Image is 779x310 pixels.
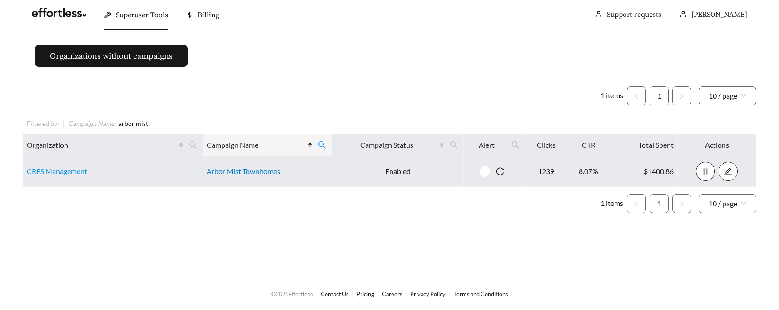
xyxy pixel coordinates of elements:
th: Total Spent [610,134,678,156]
th: Actions [678,134,756,156]
th: Clicks [526,134,567,156]
span: search [189,141,197,149]
button: pause [696,162,715,181]
span: search [450,141,458,149]
td: 1239 [526,156,567,187]
span: © 2025 Effortless [271,290,313,298]
button: left [627,86,646,105]
li: 1 items [600,86,623,105]
span: Superuser Tools [116,10,168,20]
td: $1400.86 [610,156,678,187]
a: 1 [650,87,668,105]
span: Organization [27,140,177,150]
button: right [672,86,691,105]
span: arbor mist [119,120,148,127]
a: Pricing [357,290,374,298]
span: Campaign Name [207,140,306,150]
li: Previous Page [627,86,646,105]
a: Privacy Policy [410,290,446,298]
button: Organizations without campaigns [35,45,188,67]
th: CTR [567,134,610,156]
div: Page Size [699,86,756,105]
span: 10 / page [709,195,746,213]
span: reload [491,167,510,175]
button: reload [491,162,510,181]
span: right [679,201,685,207]
button: edit [719,162,738,181]
span: left [634,201,639,207]
span: search [511,141,520,149]
td: Enabled [332,156,464,187]
a: Careers [382,290,402,298]
span: edit [719,167,737,175]
a: Terms and Conditions [453,290,508,298]
span: [PERSON_NAME] [691,10,747,19]
button: left [627,194,646,213]
span: Billing [198,10,219,20]
a: Contact Us [321,290,349,298]
span: search [318,141,326,149]
a: 1 [650,195,668,213]
div: Filtered by: [27,119,63,128]
button: right [672,194,691,213]
li: Next Page [672,86,691,105]
span: Campaign Name : [68,120,116,127]
span: 10 / page [709,87,746,105]
li: 1 [650,86,669,105]
span: Campaign Status [336,140,437,150]
div: Page Size [699,194,756,213]
a: CRES Management [27,167,87,175]
span: Organizations without campaigns [50,50,173,62]
span: Alert [467,140,506,150]
li: 1 items [600,194,623,213]
li: Previous Page [627,194,646,213]
span: pause [696,167,714,175]
span: search [314,138,330,152]
span: search [446,138,461,152]
span: left [634,94,639,99]
span: search [185,138,201,152]
a: Arbor Mist Townhomes [207,167,280,175]
a: Support requests [607,10,661,19]
li: 1 [650,194,669,213]
li: Next Page [672,194,691,213]
td: 8.07% [567,156,610,187]
a: edit [719,167,738,175]
span: search [508,138,523,152]
span: right [679,94,685,99]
